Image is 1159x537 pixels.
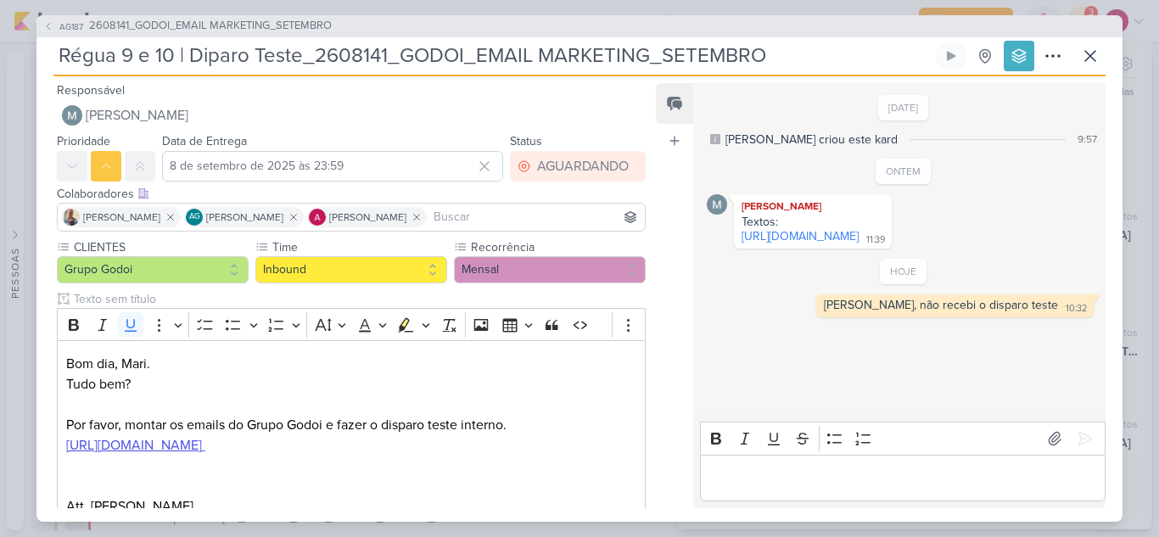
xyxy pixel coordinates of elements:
a: [URL][DOMAIN_NAME] [742,229,859,243]
button: [PERSON_NAME] [57,100,646,131]
div: AGUARDANDO [537,156,629,176]
label: Status [510,134,542,148]
span: [PERSON_NAME] [329,210,406,225]
button: Inbound [255,256,447,283]
div: Editor toolbar [57,308,646,341]
img: Mariana Amorim [62,105,82,126]
button: Mensal [454,256,646,283]
span: [PERSON_NAME] [83,210,160,225]
div: Textos: [742,215,884,229]
label: Prioridade [57,134,110,148]
p: AG [189,213,200,221]
input: Kard Sem Título [53,41,932,71]
button: AGUARDANDO [510,151,646,182]
div: [PERSON_NAME] [737,198,888,215]
label: Responsável [57,83,125,98]
div: Colaboradores [57,185,646,203]
label: Time [271,238,447,256]
input: Texto sem título [70,290,646,308]
p: Bom dia, Mari. Tudo bem? Por favor, montar os emails do Grupo Godoi e fazer o disparo teste interno. [66,354,636,456]
div: [PERSON_NAME], não recebi o disparo teste [824,298,1058,312]
div: 9:57 [1078,131,1097,147]
label: CLIENTES [72,238,249,256]
div: Ligar relógio [944,49,958,63]
a: [URL][DOMAIN_NAME] [66,437,202,454]
input: Buscar [430,207,641,227]
span: Att, [PERSON_NAME] [66,498,193,515]
img: Mariana Amorim [707,194,727,215]
div: Editor toolbar [700,422,1106,455]
div: 10:32 [1066,302,1087,316]
img: Alessandra Gomes [309,209,326,226]
span: [PERSON_NAME] [206,210,283,225]
div: 11:39 [866,233,885,247]
button: Grupo Godoi [57,256,249,283]
label: Data de Entrega [162,134,247,148]
span: [PERSON_NAME] [86,105,188,126]
div: Editor editing area: main [57,340,646,529]
label: Recorrência [469,238,646,256]
input: Select a date [162,151,503,182]
div: Editor editing area: main [700,455,1106,501]
img: Iara Santos [63,209,80,226]
div: Aline Gimenez Graciano [186,209,203,226]
div: [PERSON_NAME] criou este kard [725,131,898,148]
